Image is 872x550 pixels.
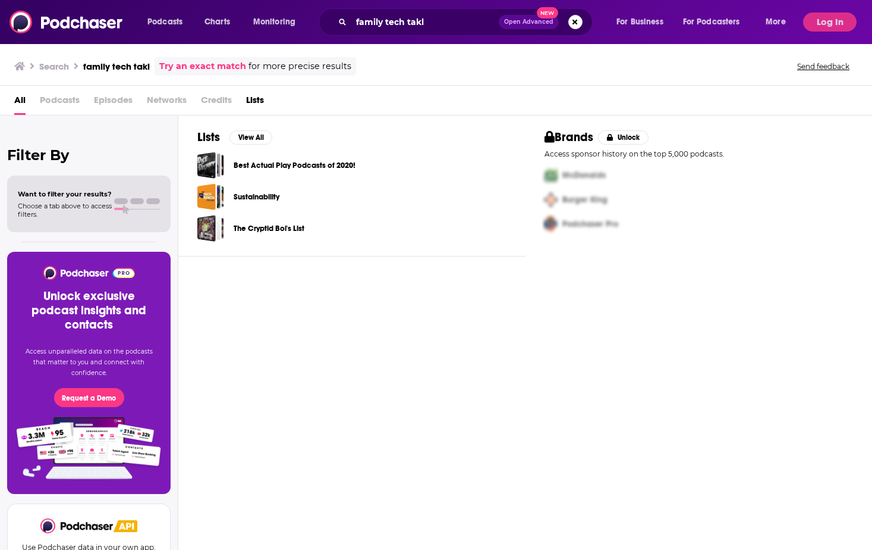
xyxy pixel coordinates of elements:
[504,19,553,25] span: Open Advanced
[139,12,198,32] button: open menu
[803,12,857,32] button: Log In
[229,130,272,145] button: View All
[40,90,80,115] span: Podcasts
[683,14,740,30] span: For Podcasters
[147,14,182,30] span: Podcasts
[794,61,853,71] button: Send feedback
[39,61,69,72] h3: Search
[7,146,171,164] h2: Filter By
[18,190,112,198] span: Want to filter your results?
[159,60,246,73] a: Try an exact match
[147,90,187,115] span: Networks
[562,195,607,205] span: Burger King
[197,130,272,145] a: ListsView All
[616,14,663,30] span: For Business
[757,12,801,32] button: open menu
[234,190,279,204] a: Sustainability
[21,346,156,379] p: Access unparalleled data on the podcasts that matter to you and connect with confidence.
[54,388,124,407] button: Request a Demo
[544,149,854,158] p: Access sponsor history on the top 5,000 podcasts.
[197,183,224,210] a: Sustainability
[598,130,649,145] button: Unlock
[197,130,220,145] h2: Lists
[94,90,133,115] span: Episodes
[114,520,137,532] img: Podchaser API banner
[12,417,165,480] img: Pro Features
[766,14,786,30] span: More
[608,12,678,32] button: open menu
[562,170,606,180] span: McDonalds
[537,7,558,18] span: New
[204,14,230,30] span: Charts
[234,222,304,235] a: The Cryptid Boi's List
[253,14,295,30] span: Monitoring
[540,163,562,187] img: First Pro Logo
[83,61,150,72] h3: family tech takl
[540,187,562,212] img: Second Pro Logo
[245,12,311,32] button: open menu
[675,12,757,32] button: open menu
[562,219,618,229] span: Podchaser Pro
[40,518,114,533] img: Podchaser - Follow, Share and Rate Podcasts
[201,90,232,115] span: Credits
[197,12,237,32] a: Charts
[21,289,156,332] h3: Unlock exclusive podcast insights and contacts
[351,12,499,32] input: Search podcasts, credits, & more...
[197,152,224,179] a: Best Actual Play Podcasts of 2020!
[42,266,136,280] img: Podchaser - Follow, Share and Rate Podcasts
[10,11,124,33] img: Podchaser - Follow, Share and Rate Podcasts
[499,15,559,29] button: Open AdvancedNew
[544,130,594,145] h2: Brands
[197,215,224,242] a: The Cryptid Boi's List
[14,90,26,115] a: All
[234,159,355,172] a: Best Actual Play Podcasts of 2020!
[246,90,264,115] a: Lists
[540,212,562,236] img: Third Pro Logo
[330,8,604,36] div: Search podcasts, credits, & more...
[18,202,112,218] span: Choose a tab above to access filters.
[248,60,351,73] span: for more precise results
